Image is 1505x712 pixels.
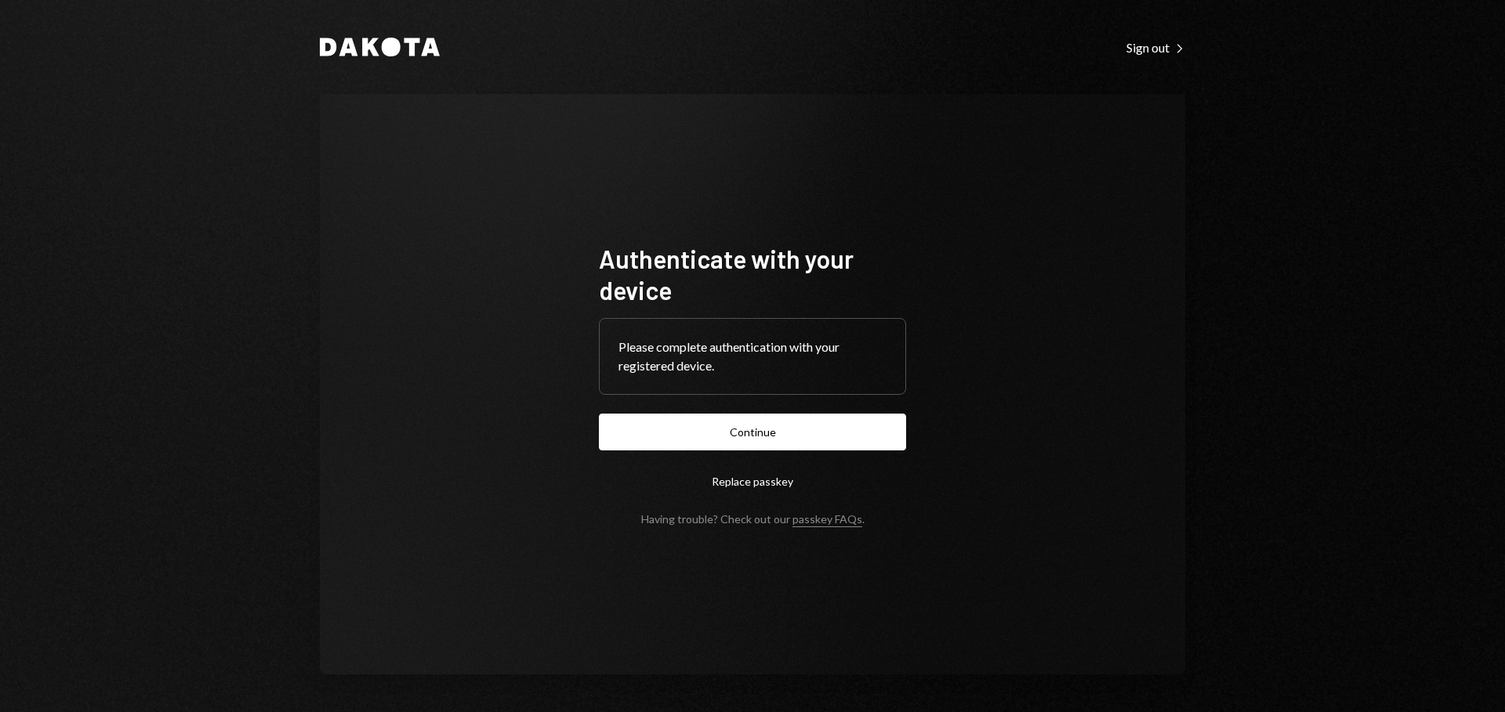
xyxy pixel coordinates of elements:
[599,463,906,500] button: Replace passkey
[1126,38,1185,56] a: Sign out
[792,512,862,527] a: passkey FAQs
[641,512,865,526] div: Having trouble? Check out our .
[1126,40,1185,56] div: Sign out
[618,338,887,375] div: Please complete authentication with your registered device.
[599,243,906,305] h1: Authenticate with your device
[599,414,906,450] button: Continue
